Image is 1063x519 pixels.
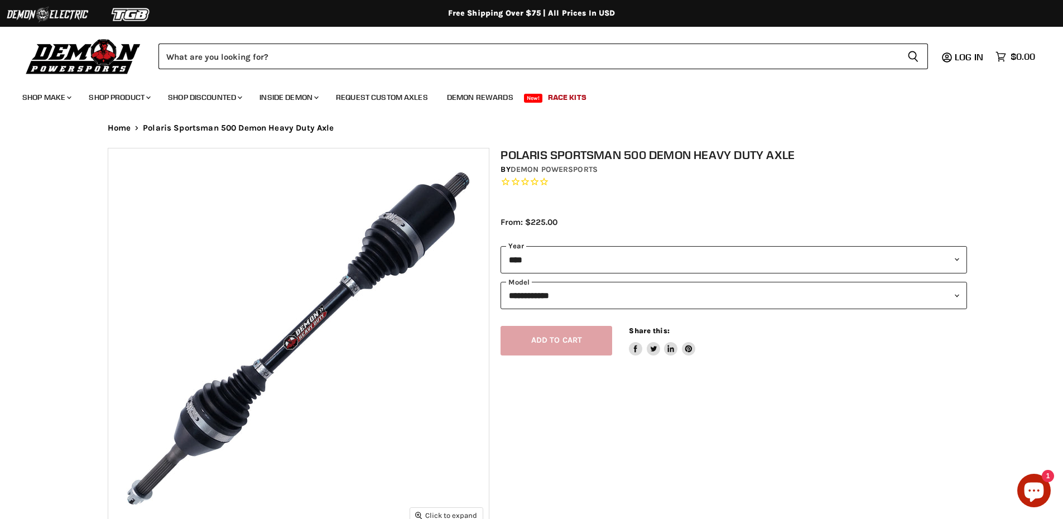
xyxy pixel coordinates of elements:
[143,123,334,133] span: Polaris Sportsman 500 Demon Heavy Duty Axle
[511,165,598,174] a: Demon Powersports
[22,36,145,76] img: Demon Powersports
[898,44,928,69] button: Search
[629,326,669,335] span: Share this:
[990,49,1041,65] a: $0.00
[158,44,928,69] form: Product
[501,148,967,162] h1: Polaris Sportsman 500 Demon Heavy Duty Axle
[501,164,967,176] div: by
[85,8,978,18] div: Free Shipping Over $75 | All Prices In USD
[328,86,436,109] a: Request Custom Axles
[1014,474,1054,510] inbox-online-store-chat: Shopify online store chat
[950,52,990,62] a: Log in
[540,86,595,109] a: Race Kits
[89,4,173,25] img: TGB Logo 2
[501,176,967,188] span: Rated 0.0 out of 5 stars 0 reviews
[955,51,983,63] span: Log in
[80,86,157,109] a: Shop Product
[501,246,967,273] select: year
[1011,51,1035,62] span: $0.00
[251,86,325,109] a: Inside Demon
[160,86,249,109] a: Shop Discounted
[108,123,131,133] a: Home
[85,123,978,133] nav: Breadcrumbs
[439,86,522,109] a: Demon Rewards
[14,86,78,109] a: Shop Make
[6,4,89,25] img: Demon Electric Logo 2
[14,81,1032,109] ul: Main menu
[158,44,898,69] input: Search
[501,217,557,227] span: From: $225.00
[501,282,967,309] select: modal-name
[629,326,695,355] aside: Share this:
[524,94,543,103] span: New!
